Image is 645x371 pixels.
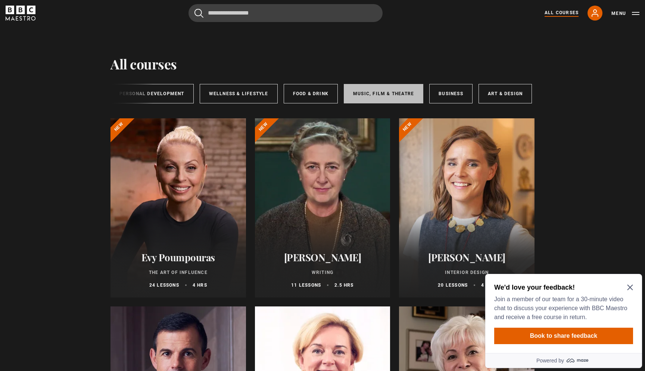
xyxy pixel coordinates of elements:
[194,9,203,18] button: Submit the search query
[264,252,381,263] h2: [PERSON_NAME]
[6,6,35,21] svg: BBC Maestro
[3,3,160,97] div: Optional study invitation
[479,84,532,103] a: Art & Design
[255,118,390,297] a: [PERSON_NAME] Writing 11 lessons 2.5 hrs New
[193,282,207,289] p: 4 hrs
[145,13,151,19] button: Close Maze Prompt
[408,269,526,276] p: Interior Design
[334,282,353,289] p: 2.5 hrs
[481,282,496,289] p: 4 hrs
[110,56,177,72] h1: All courses
[429,84,473,103] a: Business
[12,12,148,21] h2: We'd love your feedback!
[119,252,237,263] h2: Evy Poumpouras
[200,84,278,103] a: Wellness & Lifestyle
[611,10,639,17] button: Toggle navigation
[399,118,535,297] a: [PERSON_NAME] Interior Design 20 lessons 4 hrs New
[438,282,468,289] p: 20 lessons
[12,24,148,51] p: Join a member of our team for a 30-minute video chat to discuss your experience with BBC Maestro ...
[408,252,526,263] h2: [PERSON_NAME]
[119,269,237,276] p: The Art of Influence
[264,269,381,276] p: Writing
[110,118,246,297] a: Evy Poumpouras The Art of Influence 24 lessons 4 hrs New
[284,84,338,103] a: Food & Drink
[149,282,179,289] p: 24 lessons
[12,57,151,73] button: Book to share feedback
[3,82,160,97] a: Powered by maze
[291,282,321,289] p: 11 lessons
[344,84,423,103] a: Music, Film & Theatre
[188,4,383,22] input: Search
[545,9,579,17] a: All Courses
